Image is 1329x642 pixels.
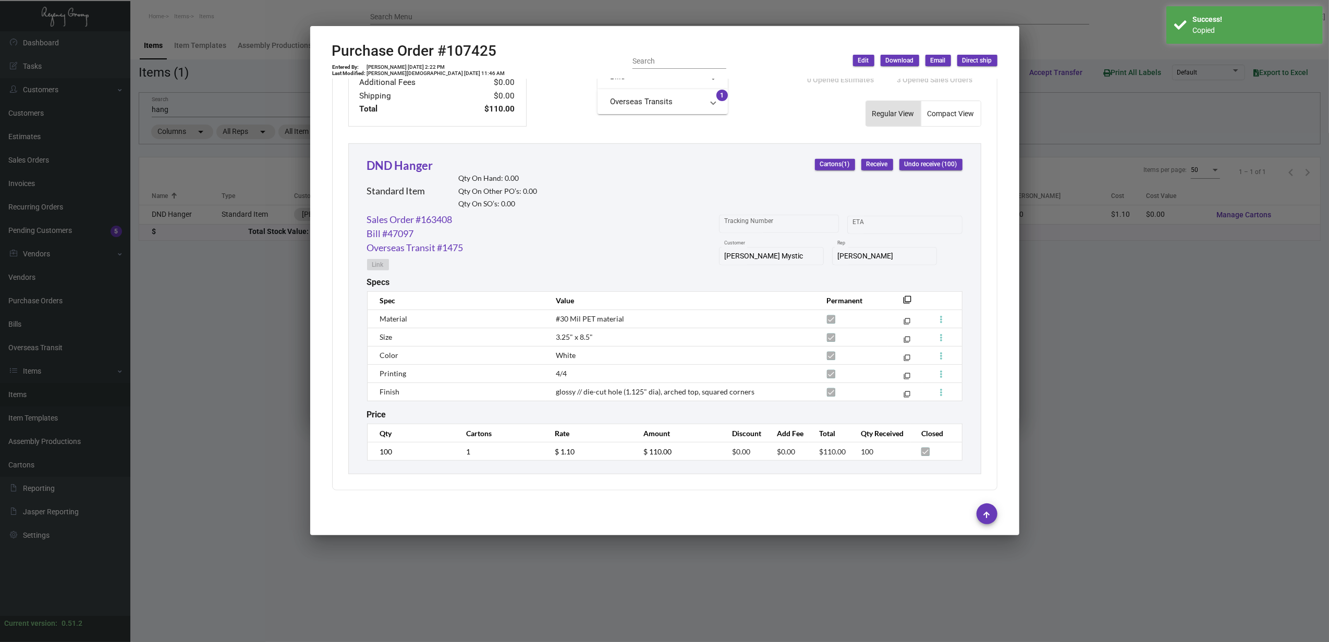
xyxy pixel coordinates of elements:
input: Start date [852,220,885,229]
span: Email [931,56,946,65]
button: Cartons(1) [815,159,855,170]
mat-panel-title: Overseas Transits [610,96,703,108]
mat-icon: filter_none [904,338,910,345]
span: Undo receive (100) [905,160,957,169]
span: White [556,351,576,360]
button: Direct ship [957,55,997,66]
mat-expansion-panel-header: Overseas Transits [598,89,728,114]
button: Compact View [921,101,981,126]
td: [PERSON_NAME][DEMOGRAPHIC_DATA] [DATE] 11:46 AM [367,70,506,77]
span: $0.00 [732,447,750,456]
a: Sales Order #163408 [367,213,453,227]
h2: Qty On SO’s: 0.00 [459,200,538,208]
span: 4/4 [556,369,567,378]
button: 0 Opened Estimates [799,70,883,89]
mat-icon: filter_none [904,375,910,381]
a: Overseas Transit #1475 [367,241,464,255]
th: Closed [911,424,962,442]
span: 3.25" x 8.5" [556,332,593,341]
h2: Price [367,410,386,419]
mat-icon: filter_none [904,393,910,400]
span: Receive [867,160,888,169]
th: Qty [367,424,456,442]
th: Value [545,291,816,310]
button: Download [881,55,919,66]
span: Edit [858,56,869,65]
div: 0.51.2 [62,618,82,629]
span: (1) [842,161,850,168]
span: Download [886,56,914,65]
span: 100 [861,447,873,456]
a: DND Hanger [367,158,433,172]
h2: Specs [367,277,390,287]
button: Regular View [866,101,921,126]
h2: Qty On Hand: 0.00 [459,174,538,183]
span: 3 Opened Sales Orders [897,76,973,84]
div: Сopied [1192,25,1315,36]
span: Direct ship [962,56,992,65]
th: Permanent [816,291,888,310]
td: Last Modified: [332,70,367,77]
th: Discount [722,424,766,442]
span: $0.00 [777,447,795,456]
h2: Qty On Other PO’s: 0.00 [459,187,538,196]
th: Total [809,424,850,442]
mat-icon: filter_none [904,320,910,327]
td: Entered By: [332,64,367,70]
button: Undo receive (100) [899,159,962,170]
span: Cartons [820,160,850,169]
th: Rate [544,424,633,442]
th: Cartons [456,424,544,442]
button: Link [367,259,389,270]
div: Current version: [4,618,57,629]
input: End date [894,220,944,229]
th: Qty Received [850,424,911,442]
td: $0.00 [460,90,516,103]
span: 0 Opened Estimates [808,76,874,84]
span: #30 Mil PET material [556,314,624,323]
button: Receive [861,159,893,170]
td: $110.00 [460,103,516,116]
span: Printing [380,369,407,378]
span: $110.00 [819,447,846,456]
mat-icon: filter_none [904,299,912,307]
td: Shipping [359,90,460,103]
span: Color [380,351,399,360]
mat-icon: filter_none [904,356,910,363]
th: Add Fee [766,424,808,442]
button: Edit [853,55,874,66]
th: Amount [633,424,722,442]
span: glossy // die-cut hole (1.125" dia), arched top, squared corners [556,387,754,396]
a: Bill #47097 [367,227,414,241]
div: Success! [1192,14,1315,25]
span: Finish [380,387,400,396]
span: Material [380,314,408,323]
th: Spec [367,291,545,310]
h2: Purchase Order #107425 [332,42,506,60]
span: Size [380,332,393,341]
span: Link [372,261,384,269]
td: Total [359,103,460,116]
td: $0.00 [460,76,516,89]
td: [PERSON_NAME] [DATE] 2:22 PM [367,64,506,70]
td: Additional Fees [359,76,460,89]
h2: Standard Item [367,186,425,197]
button: Email [925,55,951,66]
button: 3 Opened Sales Orders [889,70,981,89]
